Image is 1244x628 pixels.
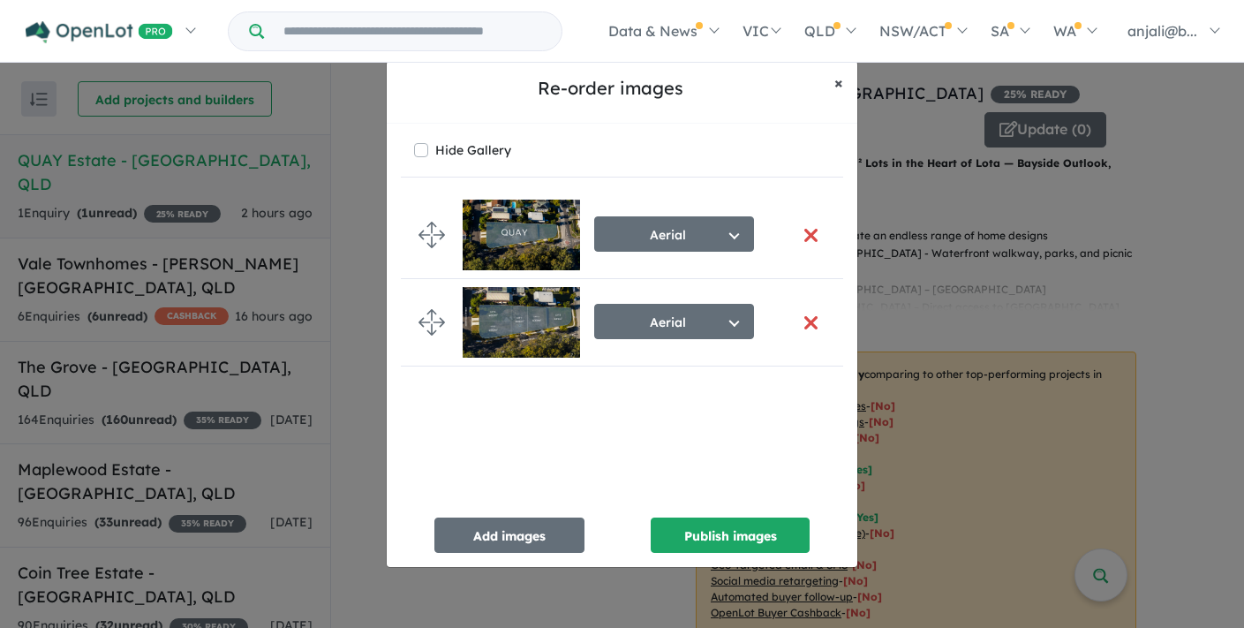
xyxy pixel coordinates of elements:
[418,222,445,248] img: drag.svg
[463,200,580,270] img: QUAY%20Estate%20-%20Lota___1757998203_0.jpg
[463,287,580,358] img: QUAY%20Estate%20-%20Lota___1757998203.jpg
[594,216,754,252] button: Aerial
[594,304,754,339] button: Aerial
[834,72,843,93] span: ×
[651,518,810,553] button: Publish images
[401,75,820,102] h5: Re-order images
[435,138,511,163] label: Hide Gallery
[434,518,584,553] button: Add images
[1127,22,1197,40] span: anjali@b...
[26,21,173,43] img: Openlot PRO Logo White
[268,12,558,50] input: Try estate name, suburb, builder or developer
[418,309,445,336] img: drag.svg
